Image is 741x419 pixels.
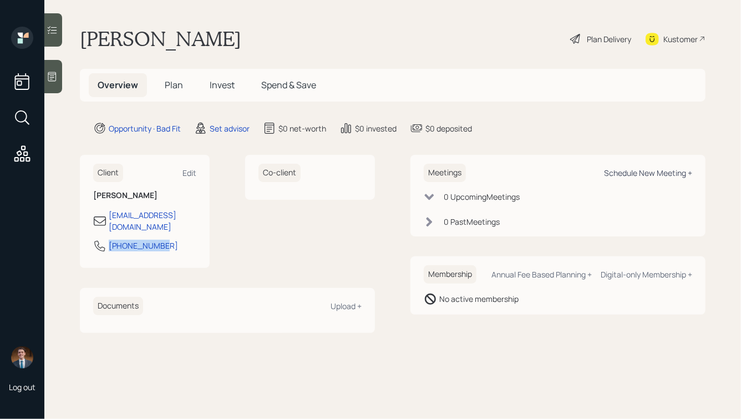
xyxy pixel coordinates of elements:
div: Edit [182,168,196,178]
div: 0 Upcoming Meeting s [444,191,520,203]
h6: Co-client [258,164,301,182]
div: $0 net-worth [278,123,326,134]
h6: [PERSON_NAME] [93,191,196,200]
div: $0 invested [355,123,397,134]
div: 0 Past Meeting s [444,216,500,228]
h6: Documents [93,297,143,315]
div: Set advisor [210,123,250,134]
h6: Membership [424,265,476,284]
h1: [PERSON_NAME] [80,27,241,51]
div: Annual Fee Based Planning + [491,269,592,280]
div: No active membership [439,293,519,305]
div: Schedule New Meeting + [604,168,692,178]
div: Plan Delivery [587,33,631,45]
div: Log out [9,382,35,392]
div: Opportunity · Bad Fit [109,123,181,134]
span: Plan [165,79,183,91]
div: [PHONE_NUMBER] [109,240,178,251]
span: Invest [210,79,235,91]
div: [EMAIL_ADDRESS][DOMAIN_NAME] [109,209,196,233]
img: hunter_neumayer.jpg [11,346,33,368]
span: Spend & Save [261,79,316,91]
h6: Client [93,164,123,182]
div: Kustomer [663,33,698,45]
div: Digital-only Membership + [601,269,692,280]
div: $0 deposited [425,123,472,134]
span: Overview [98,79,138,91]
h6: Meetings [424,164,466,182]
div: Upload + [331,301,362,311]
